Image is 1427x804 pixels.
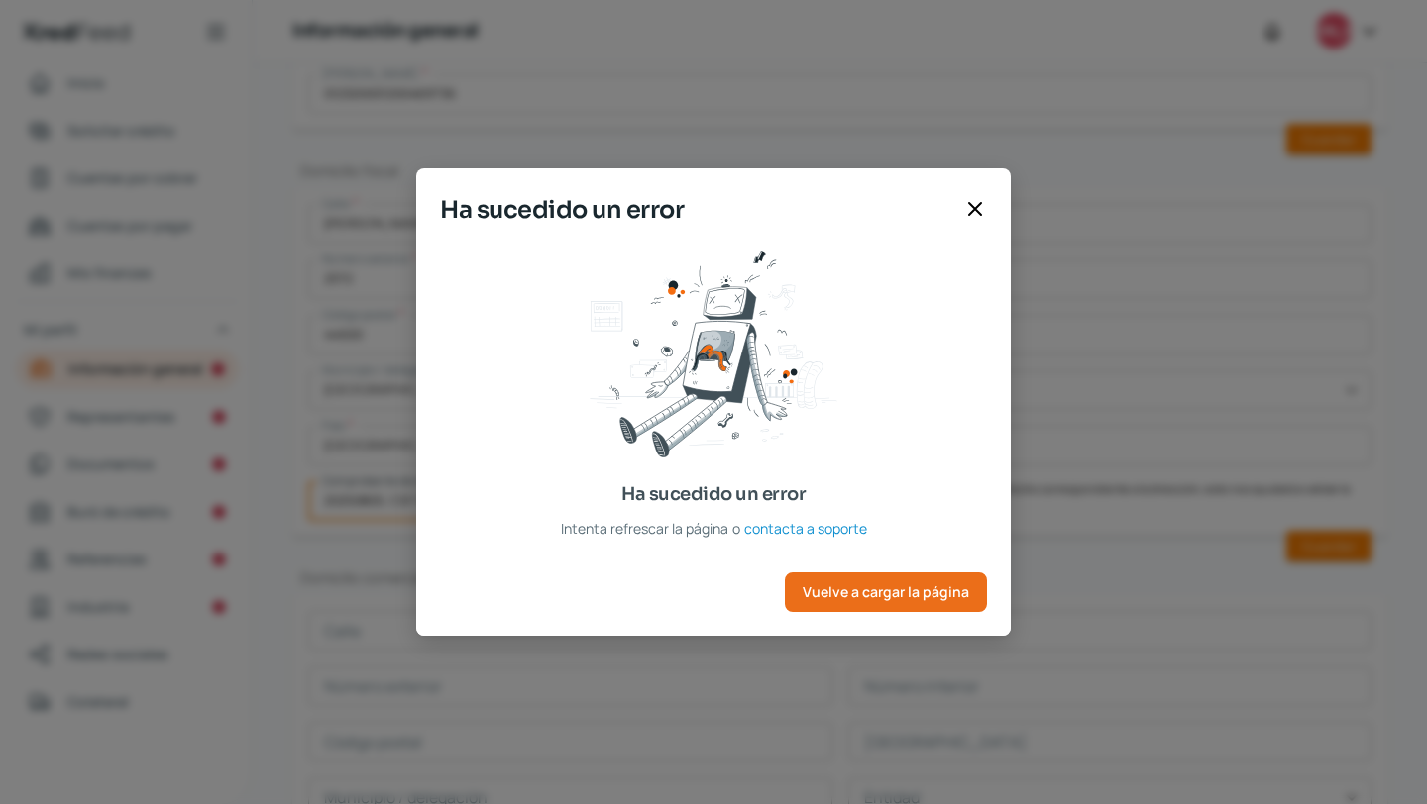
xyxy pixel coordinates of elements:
[561,516,728,541] span: Intenta refrescar la página
[744,516,867,541] span: contacta a soporte
[732,516,740,541] span: o
[803,585,969,599] span: Vuelve a cargar la página
[440,192,955,228] span: Ha sucedido un error
[621,481,806,508] span: Ha sucedido un error
[785,572,987,612] button: Vuelve a cargar la página
[590,251,837,457] img: Ha sucedido un error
